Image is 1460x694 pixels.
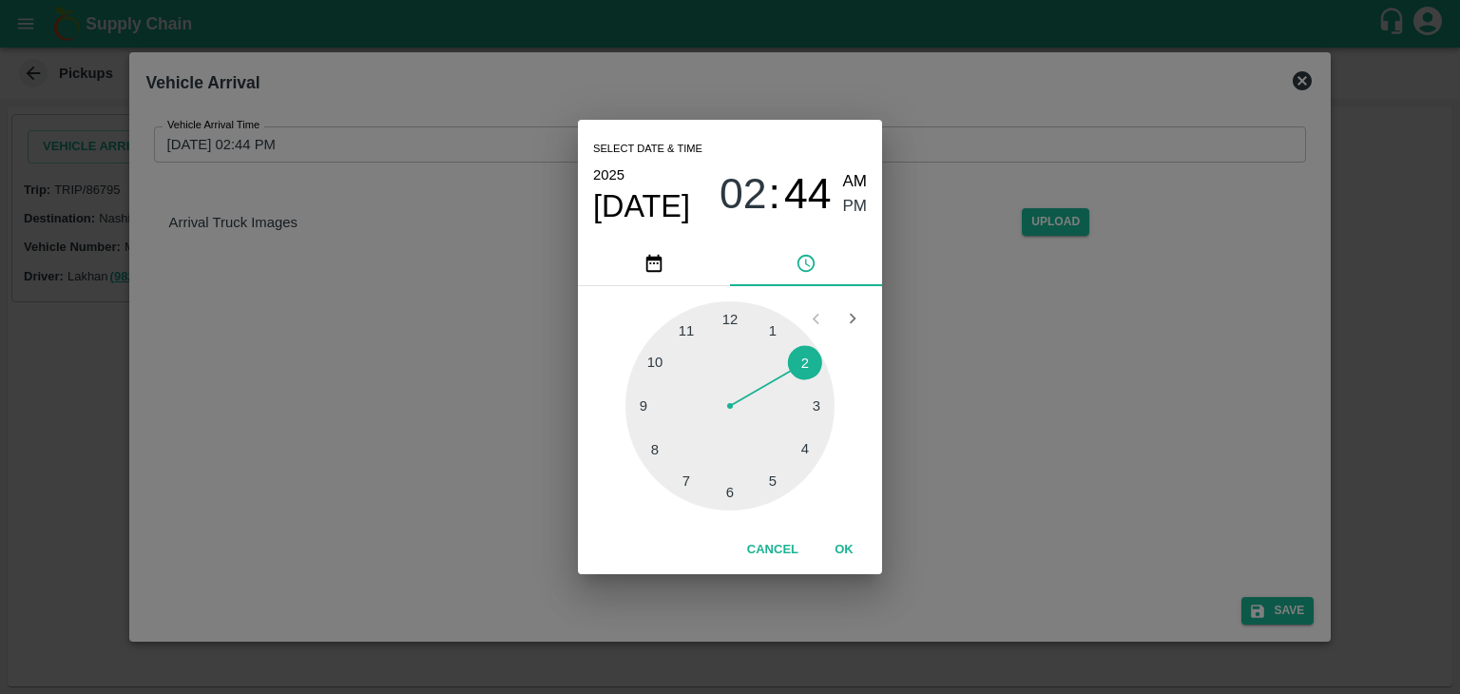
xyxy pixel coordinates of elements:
[784,169,832,219] span: 44
[843,194,868,220] button: PM
[835,300,871,337] button: Open next view
[784,169,832,220] button: 44
[593,163,624,187] button: 2025
[578,241,730,286] button: pick date
[730,241,882,286] button: pick time
[814,533,874,567] button: OK
[843,169,868,195] button: AM
[720,169,767,220] button: 02
[720,169,767,219] span: 02
[740,533,806,567] button: Cancel
[593,187,690,225] button: [DATE]
[769,169,780,220] span: :
[593,135,702,164] span: Select date & time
